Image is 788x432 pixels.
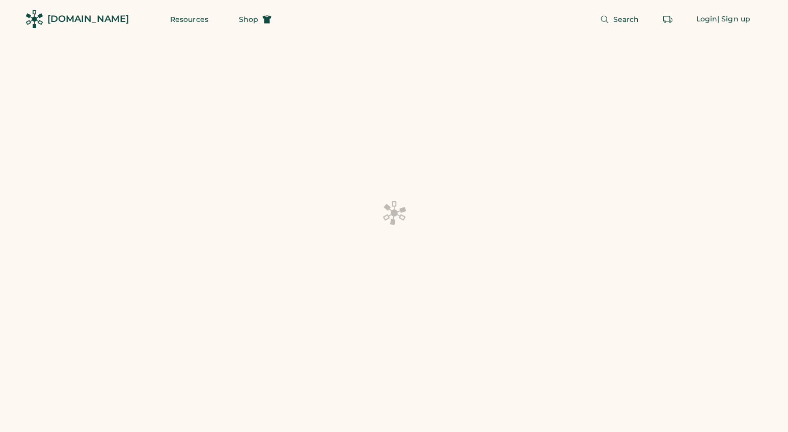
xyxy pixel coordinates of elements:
[588,9,651,30] button: Search
[47,13,129,25] div: [DOMAIN_NAME]
[658,9,678,30] button: Retrieve an order
[239,16,258,23] span: Shop
[158,9,221,30] button: Resources
[717,14,750,24] div: | Sign up
[696,14,718,24] div: Login
[613,16,639,23] span: Search
[382,200,406,226] img: Platens-Black-Loader-Spin-rich%20black.webp
[25,10,43,28] img: Rendered Logo - Screens
[227,9,284,30] button: Shop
